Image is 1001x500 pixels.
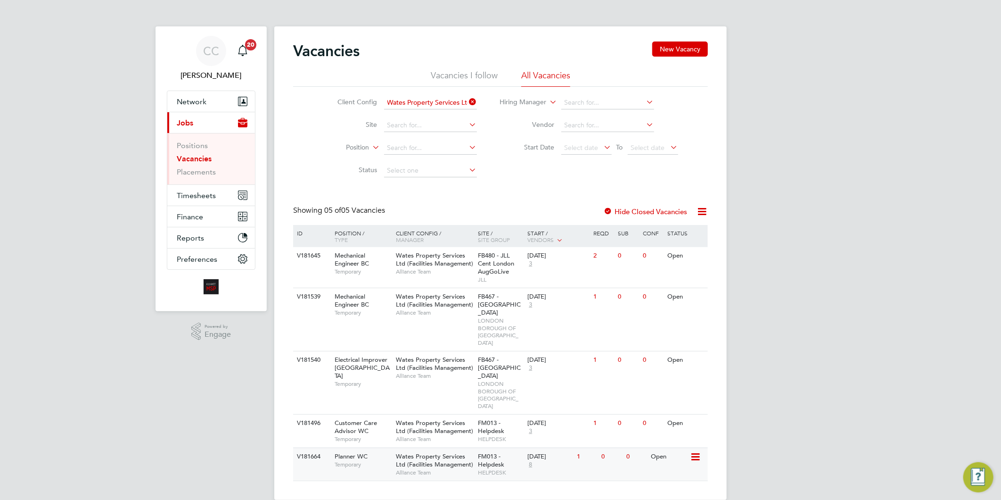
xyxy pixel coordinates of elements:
[295,225,328,241] div: ID
[624,448,648,466] div: 0
[527,364,533,372] span: 3
[561,96,654,109] input: Search for...
[245,39,256,50] span: 20
[478,469,523,476] span: HELPDESK
[591,225,615,241] div: Reqd
[295,288,328,306] div: V181539
[335,251,369,267] span: Mechanical Engineer BC
[191,323,231,341] a: Powered byEngage
[335,380,391,388] span: Temporary
[631,143,665,152] span: Select date
[167,112,255,133] button: Jobs
[335,452,368,460] span: Planner WC
[323,98,377,106] label: Client Config
[177,97,206,106] span: Network
[396,419,473,435] span: Wates Property Services Ltd (Facilities Management)
[167,91,255,112] button: Network
[527,461,533,469] span: 8
[492,98,547,107] label: Hiring Manager
[500,143,555,151] label: Start Date
[335,236,348,243] span: Type
[478,380,523,409] span: LONDON BOROUGH OF [GEOGRAPHIC_DATA]
[384,142,477,155] input: Search for...
[396,372,474,380] span: Alliance Team
[396,268,474,275] span: Alliance Team
[603,207,687,216] label: Hide Closed Vacancies
[233,36,252,66] a: 20
[476,225,525,248] div: Site /
[177,191,216,200] span: Timesheets
[384,164,477,177] input: Select one
[478,419,505,435] span: FM013 - Helpdesk
[599,448,624,466] div: 0
[177,118,193,127] span: Jobs
[323,120,377,129] label: Site
[574,448,599,466] div: 1
[527,252,589,260] div: [DATE]
[665,351,706,369] div: Open
[167,70,255,81] span: Claire Compton
[591,415,615,432] div: 1
[963,462,993,492] button: Engage Resource Center
[640,415,665,432] div: 0
[478,276,523,283] span: JLL
[640,247,665,265] div: 0
[665,247,706,265] div: Open
[203,45,219,57] span: CC
[396,469,474,476] span: Alliance Team
[616,247,640,265] div: 0
[396,435,474,443] span: Alliance Team
[396,356,473,372] span: Wates Property Services Ltd (Facilities Management)
[328,225,394,248] div: Position /
[295,247,328,265] div: V181645
[335,356,390,380] span: Electrical Improver [GEOGRAPHIC_DATA]
[335,419,377,435] span: Customer Care Advisor WC
[396,309,474,317] span: Alliance Team
[527,419,589,427] div: [DATE]
[527,236,554,243] span: Vendors
[478,317,523,346] span: LONDON BOROUGH OF [GEOGRAPHIC_DATA]
[478,452,505,468] span: FM013 - Helpdesk
[665,415,706,432] div: Open
[652,42,708,57] button: New Vacancy
[616,288,640,306] div: 0
[177,212,203,221] span: Finance
[565,143,599,152] span: Select date
[394,225,476,248] div: Client Config /
[295,448,328,466] div: V181664
[527,260,533,268] span: 3
[500,120,555,129] label: Vendor
[478,251,515,275] span: FB480 - JLL Cent London AugGoLive
[177,167,216,176] a: Placements
[527,293,589,301] div: [DATE]
[335,268,391,275] span: Temporary
[167,249,255,269] button: Preferences
[205,323,231,331] span: Powered by
[335,461,391,468] span: Temporary
[396,251,473,267] span: Wates Property Services Ltd (Facilities Management)
[649,448,690,466] div: Open
[478,435,523,443] span: HELPDESK
[324,206,385,215] span: 05 Vacancies
[323,166,377,174] label: Status
[205,331,231,339] span: Engage
[335,309,391,317] span: Temporary
[640,351,665,369] div: 0
[591,351,615,369] div: 1
[167,36,255,81] a: CC[PERSON_NAME]
[295,351,328,369] div: V181540
[167,279,255,294] a: Go to home page
[156,26,267,311] nav: Main navigation
[525,225,591,249] div: Start /
[527,453,572,461] div: [DATE]
[614,141,626,153] span: To
[527,301,533,309] span: 3
[167,185,255,206] button: Timesheets
[177,141,208,150] a: Positions
[527,427,533,435] span: 3
[167,227,255,248] button: Reports
[431,70,498,87] li: Vacancies I follow
[295,415,328,432] div: V181496
[396,452,473,468] span: Wates Property Services Ltd (Facilities Management)
[640,225,665,241] div: Conf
